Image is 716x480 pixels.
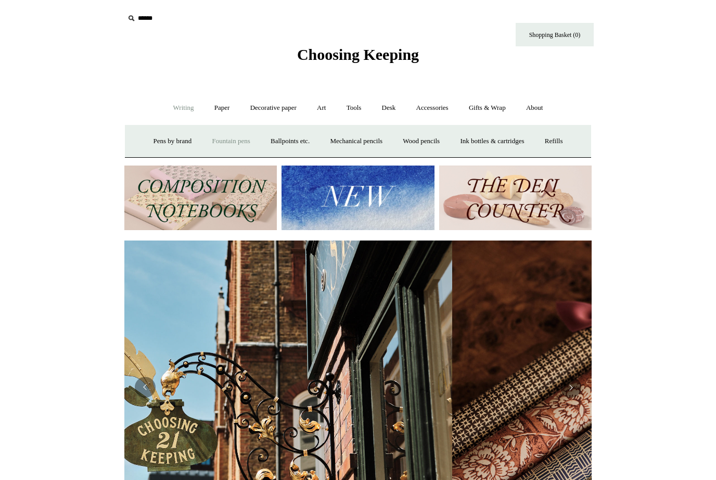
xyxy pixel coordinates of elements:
[517,94,553,122] a: About
[205,94,239,122] a: Paper
[124,166,277,231] img: 202302 Composition ledgers.jpg__PID:69722ee6-fa44-49dd-a067-31375e5d54ec
[337,94,371,122] a: Tools
[297,54,419,61] a: Choosing Keeping
[560,377,581,398] button: Next
[393,128,449,155] a: Wood pencils
[135,377,156,398] button: Previous
[407,94,458,122] a: Accessories
[144,128,201,155] a: Pens by brand
[451,128,533,155] a: Ink bottles & cartridges
[321,128,392,155] a: Mechanical pencils
[439,166,592,231] img: The Deli Counter
[373,94,405,122] a: Desk
[297,46,419,63] span: Choosing Keeping
[308,94,335,122] a: Art
[516,23,594,46] a: Shopping Basket (0)
[164,94,203,122] a: Writing
[241,94,306,122] a: Decorative paper
[282,166,434,231] img: New.jpg__PID:f73bdf93-380a-4a35-bcfe-7823039498e1
[261,128,319,155] a: Ballpoints etc.
[535,128,572,155] a: Refills
[459,94,515,122] a: Gifts & Wrap
[202,128,259,155] a: Fountain pens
